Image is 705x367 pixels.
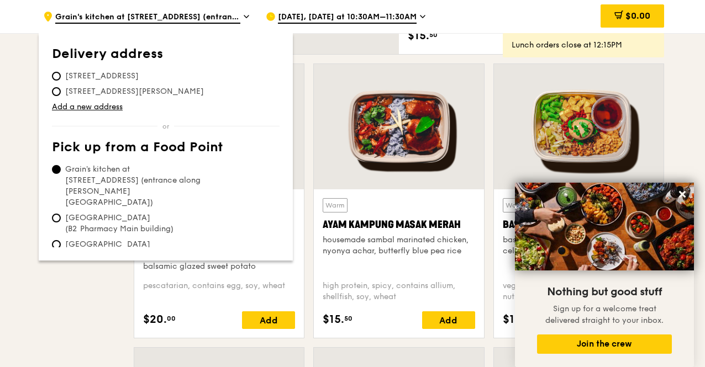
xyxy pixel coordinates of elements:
span: Sign up for a welcome treat delivered straight to your inbox. [545,304,664,325]
span: 50 [344,314,352,323]
div: high protein, spicy, contains allium, shellfish, soy, wheat [323,280,475,302]
div: Add [242,311,295,329]
button: Close [674,185,691,203]
input: [STREET_ADDRESS][PERSON_NAME] [52,87,61,96]
th: Pick up from a Food Point [52,140,280,159]
span: [STREET_ADDRESS][PERSON_NAME] [52,86,217,97]
span: $15. [408,28,429,44]
div: Warm [503,198,528,212]
div: sous vide norwegian salmon, mentaiko, balsamic glazed sweet potato [143,250,295,272]
span: $14. [503,311,525,328]
span: 00 [167,314,176,323]
input: [GEOGRAPHIC_DATA] (B2 Pharmacy Main building) [52,214,61,222]
div: Ayam Kampung Masak Merah [323,217,475,232]
span: Grain's kitchen at [STREET_ADDRESS] (entrance along [PERSON_NAME][GEOGRAPHIC_DATA]) [52,164,217,208]
span: Nothing but good stuff [547,285,662,299]
a: Add a new address [52,102,280,113]
div: pescatarian, contains egg, soy, wheat [143,280,295,302]
input: [GEOGRAPHIC_DATA] (Level 1 [PERSON_NAME] block drop-off point) [52,240,61,249]
img: DSC07876-Edit02-Large.jpeg [515,183,694,270]
span: Grain's kitchen at [STREET_ADDRESS] (entrance along [PERSON_NAME][GEOGRAPHIC_DATA]) [55,12,240,24]
span: $20. [143,311,167,328]
input: [STREET_ADDRESS] [52,72,61,81]
div: Warm [323,198,348,212]
th: Delivery address [52,46,280,66]
span: $15. [323,311,344,328]
span: [GEOGRAPHIC_DATA] (B2 Pharmacy Main building) [52,212,217,235]
div: housemade sambal marinated chicken, nyonya achar, butterfly blue pea rice [323,235,475,257]
div: Basil Thunder Tea Rice [503,217,655,232]
span: [GEOGRAPHIC_DATA] (Level 1 [PERSON_NAME] block drop-off point) [52,239,217,272]
div: vegetarian, contains allium, barley, egg, nuts, soy, wheat [503,280,655,302]
span: [STREET_ADDRESS] [52,71,152,82]
div: Add [422,311,475,329]
div: Lunch orders close at 12:15PM [512,40,655,51]
div: basil scented multigrain rice, braised celery mushroom cabbage, hanjuku egg [503,235,655,257]
span: 50 [429,30,438,39]
button: Join the crew [537,334,672,354]
span: $0.00 [625,10,650,21]
input: Grain's kitchen at [STREET_ADDRESS] (entrance along [PERSON_NAME][GEOGRAPHIC_DATA]) [52,165,61,174]
span: [DATE], [DATE] at 10:30AM–11:30AM [278,12,417,24]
